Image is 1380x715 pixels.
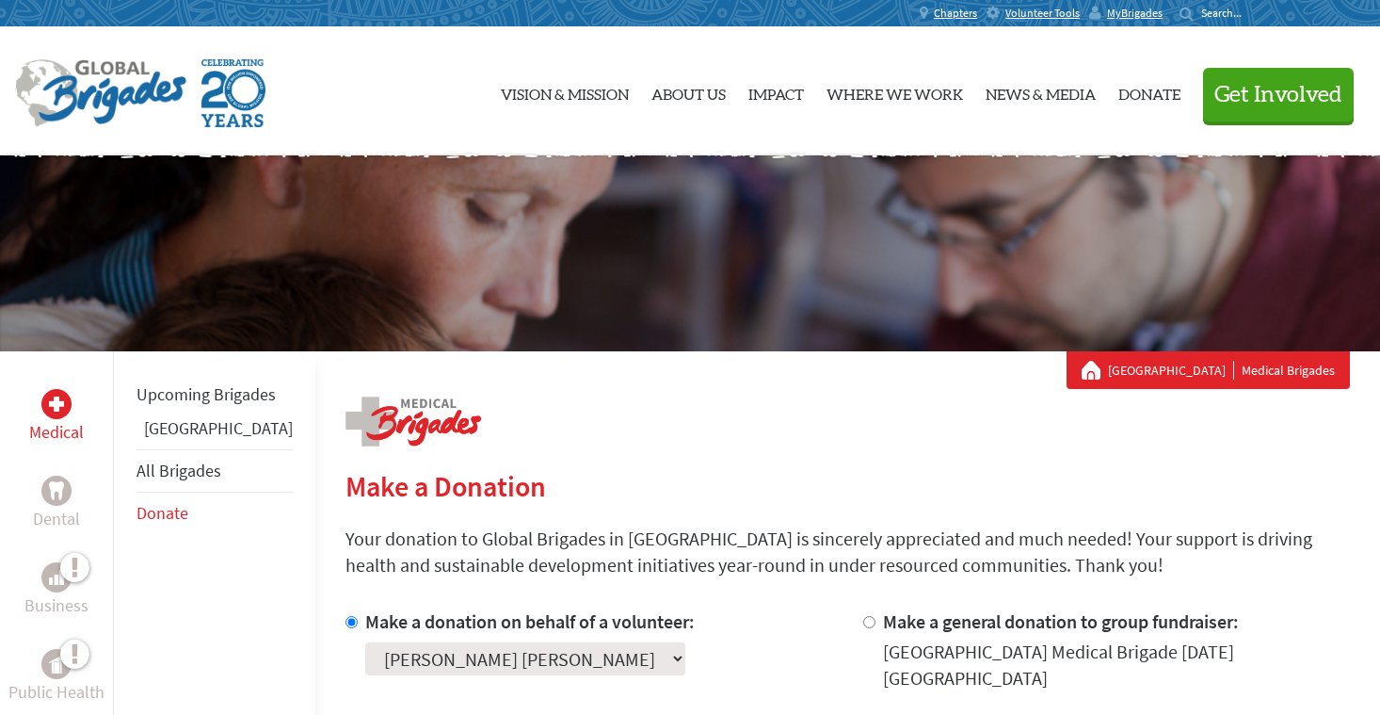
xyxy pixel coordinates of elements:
[136,415,293,449] li: Greece
[345,397,481,447] img: logo-medical.png
[1108,361,1234,380] a: [GEOGRAPHIC_DATA]
[1214,84,1342,106] span: Get Involved
[15,59,186,127] img: Global Brigades Logo
[144,417,293,439] a: [GEOGRAPHIC_DATA]
[8,679,104,706] p: Public Health
[49,655,64,674] img: Public Health
[24,593,88,619] p: Business
[201,59,265,127] img: Global Brigades Celebrating 20 Years
[1203,68,1354,122] button: Get Involved
[136,383,276,405] a: Upcoming Brigades
[33,506,80,532] p: Dental
[8,649,104,706] a: Public HealthPublic Health
[41,476,72,506] div: Dental
[651,42,726,140] a: About Us
[345,469,1350,503] h2: Make a Donation
[1107,6,1163,21] span: MyBrigades
[826,42,963,140] a: Where We Work
[41,649,72,679] div: Public Health
[29,389,84,446] a: MedicalMedical
[136,374,293,415] li: Upcoming Brigades
[41,562,72,593] div: Business
[883,639,1351,691] div: [GEOGRAPHIC_DATA] Medical Brigade [DATE] [GEOGRAPHIC_DATA]
[748,42,804,140] a: Impact
[883,609,1239,633] label: Make a general donation to group fundraiser:
[33,476,80,532] a: DentalDental
[986,42,1096,140] a: News & Media
[136,493,293,534] li: Donate
[29,419,84,446] p: Medical
[49,481,64,499] img: Dental
[136,449,293,493] li: All Brigades
[934,6,977,21] span: Chapters
[1005,6,1080,21] span: Volunteer Tools
[41,389,72,419] div: Medical
[365,609,695,633] label: Make a donation on behalf of a volunteer:
[136,460,221,481] a: All Brigades
[49,397,64,412] img: Medical
[1118,42,1180,140] a: Donate
[136,502,188,524] a: Donate
[1201,6,1255,20] input: Search...
[501,42,629,140] a: Vision & Mission
[49,570,64,585] img: Business
[1082,361,1335,380] div: Medical Brigades
[345,526,1350,578] p: Your donation to Global Brigades in [GEOGRAPHIC_DATA] is sincerely appreciated and much needed! Y...
[24,562,88,619] a: BusinessBusiness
